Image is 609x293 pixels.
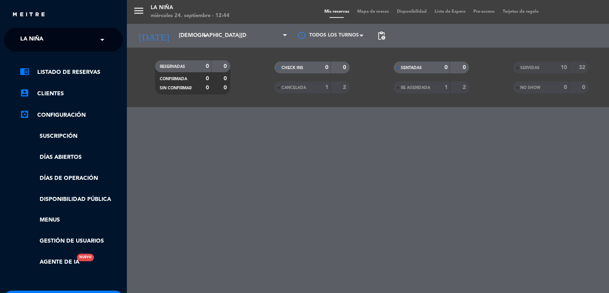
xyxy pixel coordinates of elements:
[12,12,46,18] img: MEITRE
[20,237,123,246] a: Gestión de usuarios
[20,132,123,141] a: Suscripción
[20,110,29,119] i: settings_applications
[20,153,123,162] a: Días abiertos
[77,254,94,261] div: Nuevo
[20,174,123,183] a: Días de Operación
[20,67,29,76] i: chrome_reader_mode
[20,258,79,267] a: Agente de IANuevo
[20,216,123,225] a: Menus
[20,89,123,98] a: account_boxClientes
[20,88,29,98] i: account_box
[20,31,43,48] span: La Niña
[20,195,123,204] a: Disponibilidad pública
[20,67,123,77] a: chrome_reader_modeListado de Reservas
[20,110,123,120] a: Configuración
